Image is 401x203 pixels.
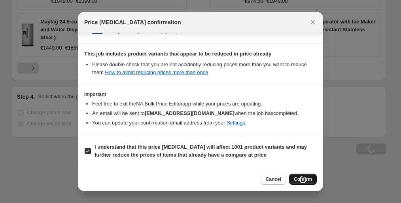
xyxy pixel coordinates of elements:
[92,61,317,77] li: Please double check that you are not accidently reducing prices more than you want to reduce them
[92,109,317,117] li: An email will be sent to when the job has completed .
[307,17,318,28] button: Close
[84,18,181,26] span: Price [MEDICAL_DATA] confirmation
[95,144,307,158] b: I understand that this price [MEDICAL_DATA] will affect 1001 product variants and may further red...
[84,51,271,57] b: This job includes product variants that appear to be reduced in price already
[92,100,317,108] li: Feel free to exit the NA Bulk Price Editor app while your prices are updating.
[92,119,317,127] li: You can update your confirmation email address from your .
[145,110,235,116] b: [EMAIL_ADDRESS][DOMAIN_NAME]
[266,176,281,182] span: Cancel
[227,120,245,126] a: Settings
[84,91,317,98] h3: Important
[261,174,286,185] button: Cancel
[105,69,208,75] a: How to avoid reducing prices more than once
